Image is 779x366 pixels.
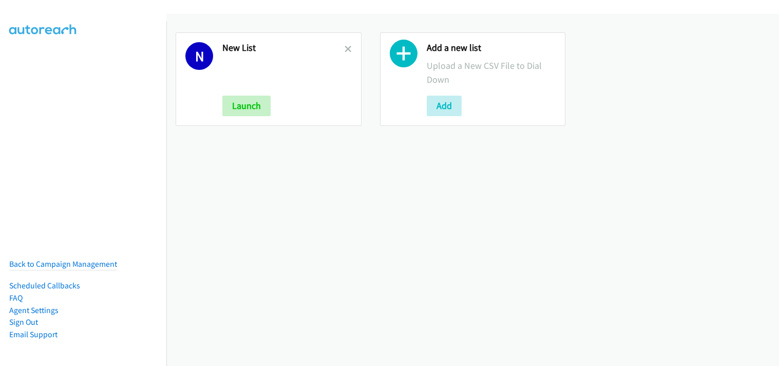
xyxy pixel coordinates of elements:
a: Sign Out [9,317,38,327]
a: Back to Campaign Management [9,259,117,269]
button: Add [427,96,462,116]
a: FAQ [9,293,23,303]
a: Email Support [9,330,58,339]
h1: N [185,42,213,70]
h2: Add a new list [427,42,556,54]
p: Upload a New CSV File to Dial Down [427,59,556,86]
button: Launch [222,96,271,116]
a: Scheduled Callbacks [9,281,80,290]
h2: New List [222,42,345,54]
a: Agent Settings [9,305,59,315]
